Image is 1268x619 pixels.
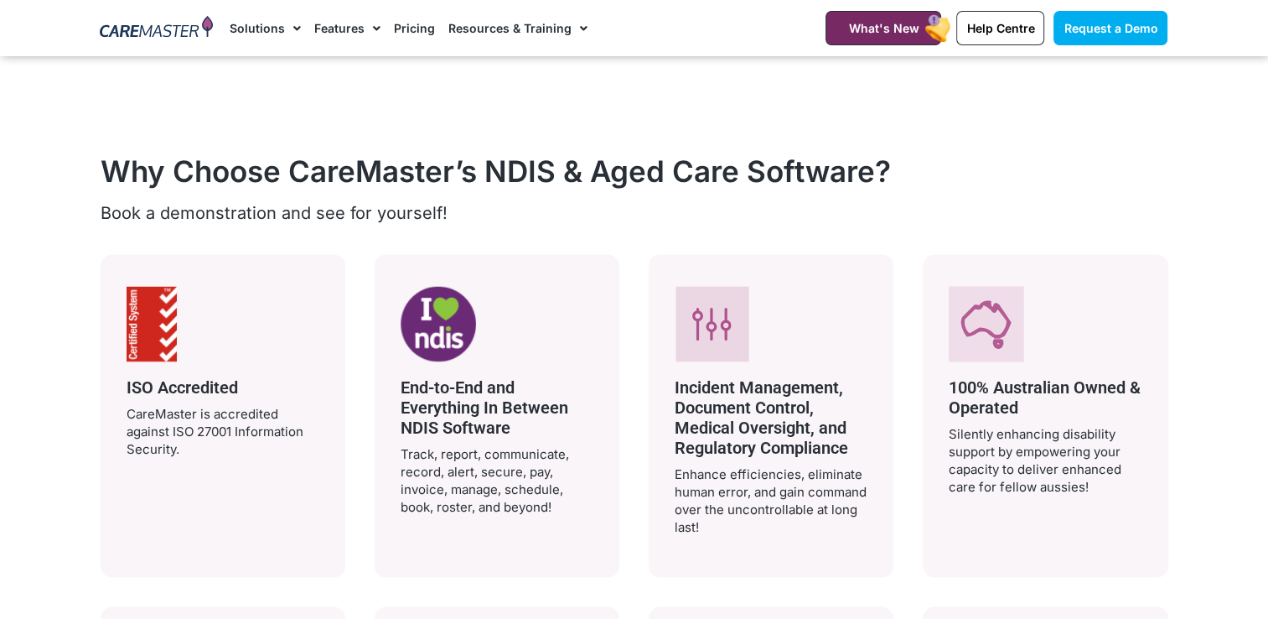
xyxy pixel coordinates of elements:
span: End-to-End and Everything In Between NDIS Software [401,377,568,437]
img: CareMaster Logo [100,16,213,41]
span: Help Centre [966,21,1034,35]
p: CareMaster is accredited against ISO 27001 Information Security. [127,404,319,457]
span: What's New [848,21,919,35]
span: 100% Australian Owned & Operated [949,377,1141,417]
h2: Why Choose CareMaster’s NDIS & Aged Care Software? [101,153,1168,188]
span: Book a demonstration and see for yourself! [101,202,448,222]
a: What's New [825,11,941,45]
span: Request a Demo [1064,21,1157,35]
span: ISO Accredited [127,377,238,397]
p: Track, report, communicate, record, alert, secure, pay, invoice, manage, schedule, book, roster, ... [401,445,593,515]
p: Silently enhancing disability support by empowering your capacity to deliver enhanced care for fe... [949,424,1141,495]
p: Enhance efficiencies, eliminate human error, and gain command over the uncontrollable at long last! [675,465,867,535]
a: Request a Demo [1053,11,1167,45]
a: Help Centre [956,11,1044,45]
span: Incident Management, Document Control, Medical Oversight, and Regulatory Compliance [675,377,848,457]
